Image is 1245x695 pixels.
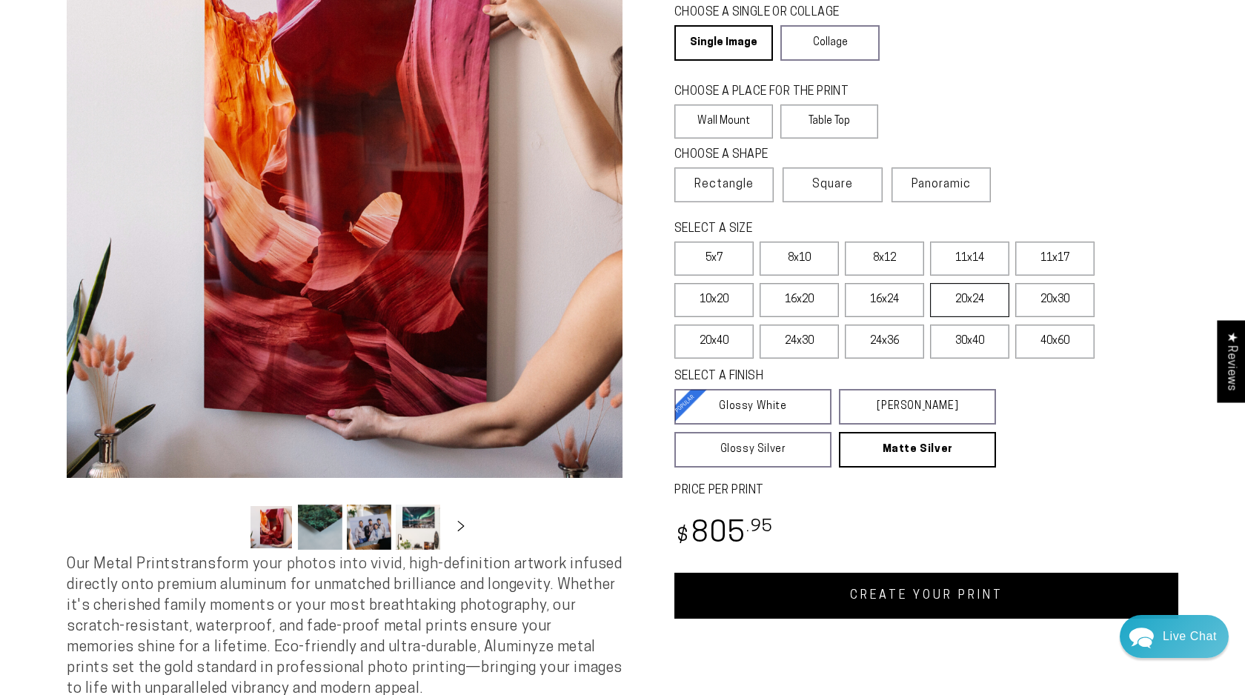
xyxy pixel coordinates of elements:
a: Glossy Silver [674,432,831,468]
label: 40x60 [1015,325,1095,359]
button: Load image 3 in gallery view [347,505,391,550]
label: 30x40 [930,325,1009,359]
label: 16x20 [760,283,839,317]
div: Click to open Judge.me floating reviews tab [1217,320,1245,402]
a: Matte Silver [839,432,996,468]
legend: SELECT A SIZE [674,221,971,238]
legend: CHOOSE A PLACE FOR THE PRINT [674,84,865,101]
legend: SELECT A FINISH [674,368,960,385]
sup: .95 [746,519,773,536]
span: Panoramic [912,179,971,190]
button: Load image 1 in gallery view [249,505,293,550]
a: Single Image [674,25,773,61]
span: $ [677,527,689,547]
a: CREATE YOUR PRINT [674,573,1178,619]
legend: CHOOSE A SINGLE OR COLLAGE [674,4,866,21]
a: Collage [780,25,879,61]
label: 8x12 [845,242,924,276]
button: Slide left [212,511,245,543]
div: Chat widget toggle [1120,615,1229,658]
span: Rectangle [694,176,754,193]
label: 20x30 [1015,283,1095,317]
button: Load image 2 in gallery view [298,505,342,550]
button: Load image 4 in gallery view [396,505,440,550]
span: Square [812,176,853,193]
a: [PERSON_NAME] [839,389,996,425]
legend: CHOOSE A SHAPE [674,147,867,164]
a: Glossy White [674,389,831,425]
label: 24x30 [760,325,839,359]
label: 11x14 [930,242,1009,276]
label: 10x20 [674,283,754,317]
label: 5x7 [674,242,754,276]
bdi: 805 [674,520,773,549]
label: 20x24 [930,283,1009,317]
div: Contact Us Directly [1163,615,1217,658]
label: PRICE PER PRINT [674,482,1178,499]
label: 20x40 [674,325,754,359]
label: 11x17 [1015,242,1095,276]
button: Slide right [445,511,477,543]
label: Table Top [780,104,879,139]
label: 16x24 [845,283,924,317]
label: 8x10 [760,242,839,276]
label: Wall Mount [674,104,773,139]
label: 24x36 [845,325,924,359]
